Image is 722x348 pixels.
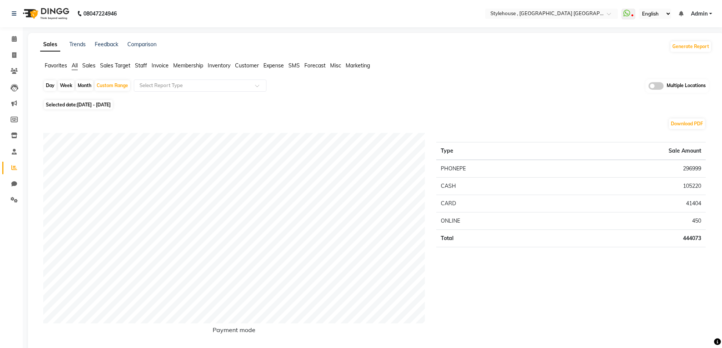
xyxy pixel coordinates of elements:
[95,80,130,91] div: Custom Range
[100,62,130,69] span: Sales Target
[76,80,93,91] div: Month
[558,229,706,247] td: 444073
[691,10,708,18] span: Admin
[95,41,118,48] a: Feedback
[558,142,706,160] th: Sale Amount
[436,195,558,212] td: CARD
[669,119,705,129] button: Download PDF
[330,62,341,69] span: Misc
[44,80,56,91] div: Day
[558,160,706,178] td: 296999
[44,100,113,109] span: Selected date:
[436,160,558,178] td: PHONEPE
[19,3,71,24] img: logo
[77,102,111,108] span: [DATE] - [DATE]
[83,3,117,24] b: 08047224946
[667,82,706,90] span: Multiple Locations
[263,62,284,69] span: Expense
[288,62,300,69] span: SMS
[670,41,711,52] button: Generate Report
[558,195,706,212] td: 41404
[40,38,60,51] a: Sales
[45,62,67,69] span: Favorites
[436,142,558,160] th: Type
[135,62,147,69] span: Staff
[43,326,425,337] h6: Payment mode
[558,212,706,229] td: 450
[82,62,96,69] span: Sales
[152,62,169,69] span: Invoice
[58,80,74,91] div: Week
[436,229,558,247] td: Total
[127,41,157,48] a: Comparison
[558,177,706,195] td: 105220
[72,62,78,69] span: All
[208,62,230,69] span: Inventory
[436,212,558,229] td: ONLINE
[235,62,259,69] span: Customer
[304,62,326,69] span: Forecast
[346,62,370,69] span: Marketing
[436,177,558,195] td: CASH
[173,62,203,69] span: Membership
[69,41,86,48] a: Trends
